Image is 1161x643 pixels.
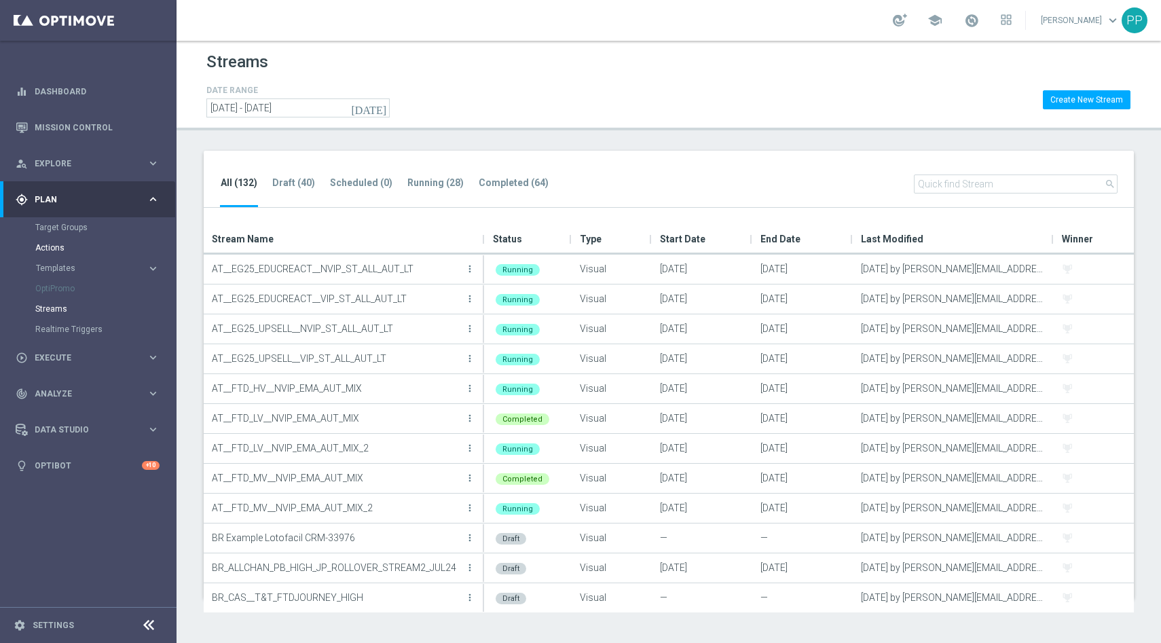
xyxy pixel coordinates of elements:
[914,174,1118,194] input: Quick find Stream
[35,390,147,398] span: Analyze
[35,426,147,434] span: Data Studio
[853,553,1054,583] div: [DATE] by [PERSON_NAME][EMAIL_ADDRESS][DOMAIN_NAME]
[463,464,477,492] button: more_vert
[206,98,390,117] input: Select date range
[212,587,462,608] p: BR_CAS__T&T_FTDJOURNEY_HIGH
[752,314,853,344] div: [DATE]
[572,583,652,612] div: Visual
[35,222,141,233] a: Target Groups
[147,387,160,400] i: keyboard_arrow_right
[853,494,1054,523] div: [DATE] by [PERSON_NAME][EMAIL_ADDRESS][PERSON_NAME][DOMAIN_NAME]
[212,528,462,548] p: BR Example Lotofacil CRM-33976
[35,447,142,483] a: Optibot
[212,438,462,458] p: AT__FTD_LV__NVIP_EMA_AUT_MIX_2
[15,460,160,471] button: lightbulb Optibot +10
[212,468,462,488] p: AT__FTD_MV__NVIP_EMA_AUT_MIX
[15,194,160,205] button: gps_fixed Plan keyboard_arrow_right
[16,194,28,206] i: gps_fixed
[147,423,160,436] i: keyboard_arrow_right
[16,109,160,145] div: Mission Control
[1043,90,1130,109] button: Create New Stream
[496,533,526,545] div: Draft
[652,494,752,523] div: [DATE]
[351,102,388,114] i: [DATE]
[853,523,1054,553] div: [DATE] by [PERSON_NAME][EMAIL_ADDRESS][DOMAIN_NAME]
[463,345,477,372] button: more_vert
[853,464,1054,493] div: [DATE] by [PERSON_NAME][EMAIL_ADDRESS][PERSON_NAME][DOMAIN_NAME]
[496,384,540,395] div: Running
[652,583,752,612] div: —
[464,323,475,334] i: more_vert
[16,460,28,472] i: lightbulb
[463,315,477,342] button: more_vert
[464,383,475,394] i: more_vert
[16,447,160,483] div: Optibot
[16,158,147,170] div: Explore
[35,319,175,339] div: Realtime Triggers
[212,318,462,339] p: AT__EG25_UPSELL__NVIP_ST_ALL_AUT_LT
[496,473,549,485] div: Completed
[272,177,315,189] tab-header: Draft (40)
[652,434,752,463] div: [DATE]
[752,404,853,433] div: [DATE]
[496,443,540,455] div: Running
[35,263,160,274] button: Templates keyboard_arrow_right
[464,592,475,603] i: more_vert
[330,177,392,189] tab-header: Scheduled (0)
[572,523,652,553] div: Visual
[464,532,475,543] i: more_vert
[212,289,462,309] p: AT__EG25_EDUCREACT__VIP_ST_ALL_AUT_LT
[479,177,549,189] tab-header: Completed (64)
[35,217,175,238] div: Target Groups
[752,284,853,314] div: [DATE]
[496,264,540,276] div: Running
[464,562,475,573] i: more_vert
[496,414,549,425] div: Completed
[496,593,526,604] div: Draft
[464,443,475,454] i: more_vert
[35,196,147,204] span: Plan
[15,424,160,435] div: Data Studio keyboard_arrow_right
[15,388,160,399] div: track_changes Analyze keyboard_arrow_right
[464,263,475,274] i: more_vert
[752,464,853,493] div: [DATE]
[147,193,160,206] i: keyboard_arrow_right
[147,262,160,275] i: keyboard_arrow_right
[652,553,752,583] div: [DATE]
[927,13,942,28] span: school
[33,621,74,629] a: Settings
[16,388,28,400] i: track_changes
[853,314,1054,344] div: [DATE] by [PERSON_NAME][EMAIL_ADDRESS][PERSON_NAME][DOMAIN_NAME]
[853,284,1054,314] div: [DATE] by [PERSON_NAME][EMAIL_ADDRESS][PERSON_NAME][DOMAIN_NAME]
[35,242,141,253] a: Actions
[16,86,28,98] i: equalizer
[14,619,26,631] i: settings
[652,255,752,284] div: [DATE]
[572,255,652,284] div: Visual
[752,374,853,403] div: [DATE]
[35,109,160,145] a: Mission Control
[853,344,1054,373] div: [DATE] by [PERSON_NAME][EMAIL_ADDRESS][PERSON_NAME][DOMAIN_NAME]
[493,225,522,253] span: Status
[463,584,477,611] button: more_vert
[15,122,160,133] div: Mission Control
[752,583,853,612] div: —
[35,160,147,168] span: Explore
[16,352,147,364] div: Execute
[212,557,462,578] p: BR_ALLCHAN_PB_HIGH_JP_ROLLOVER_STREAM2_JUL24
[35,304,141,314] a: Streams
[464,413,475,424] i: more_vert
[212,348,462,369] p: AT__EG25_UPSELL__VIP_ST_ALL_AUT_LT
[1039,10,1122,31] a: [PERSON_NAME]keyboard_arrow_down
[853,374,1054,403] div: [DATE] by [PERSON_NAME][EMAIL_ADDRESS][PERSON_NAME][DOMAIN_NAME]
[1105,179,1116,189] i: search
[35,278,175,299] div: OptiPromo
[463,255,477,282] button: more_vert
[496,294,540,306] div: Running
[221,177,257,189] tab-header: All (132)
[853,255,1054,284] div: [DATE] by [PERSON_NAME][EMAIL_ADDRESS][PERSON_NAME][DOMAIN_NAME]
[853,404,1054,433] div: [DATE] by [PERSON_NAME][EMAIL_ADDRESS][PERSON_NAME][DOMAIN_NAME]
[349,98,390,119] button: [DATE]
[752,523,853,553] div: —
